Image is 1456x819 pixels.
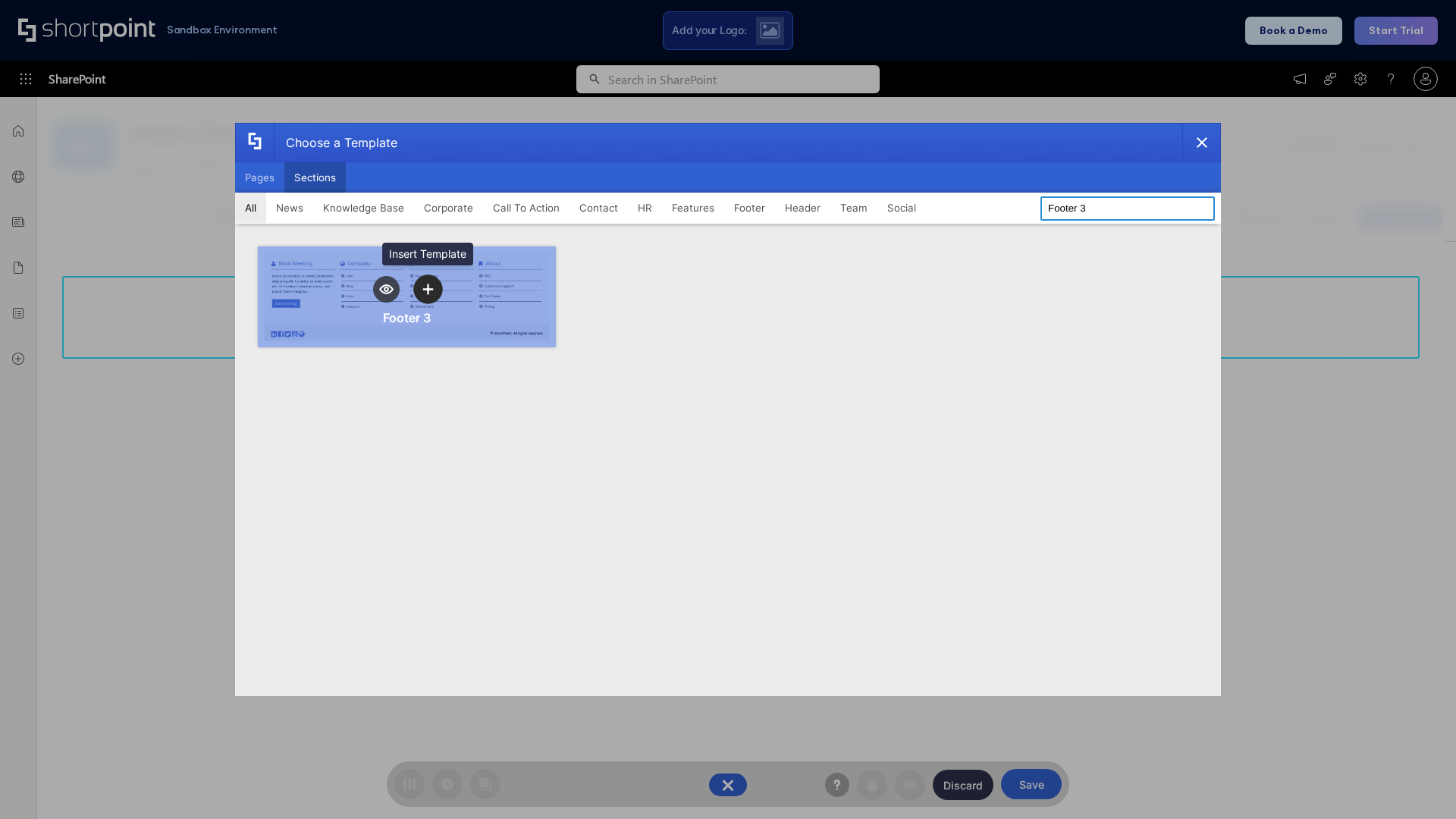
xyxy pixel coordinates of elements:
div: template selector [235,123,1221,696]
button: All [235,193,266,223]
button: Team [830,193,877,223]
div: Footer 3 [383,310,431,325]
div: Choose a Template [274,124,397,162]
button: Sections [284,162,346,193]
button: Corporate [414,193,483,223]
button: Footer [724,193,775,223]
button: Contact [570,193,628,223]
button: News [266,193,313,223]
button: Header [775,193,830,223]
button: Features [662,193,724,223]
button: Knowledge Base [313,193,414,223]
button: HR [628,193,662,223]
button: Pages [235,162,284,193]
iframe: Chat Widget [1380,746,1456,819]
button: Call To Action [483,193,570,223]
input: Search [1040,196,1215,221]
button: Social [877,193,926,223]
